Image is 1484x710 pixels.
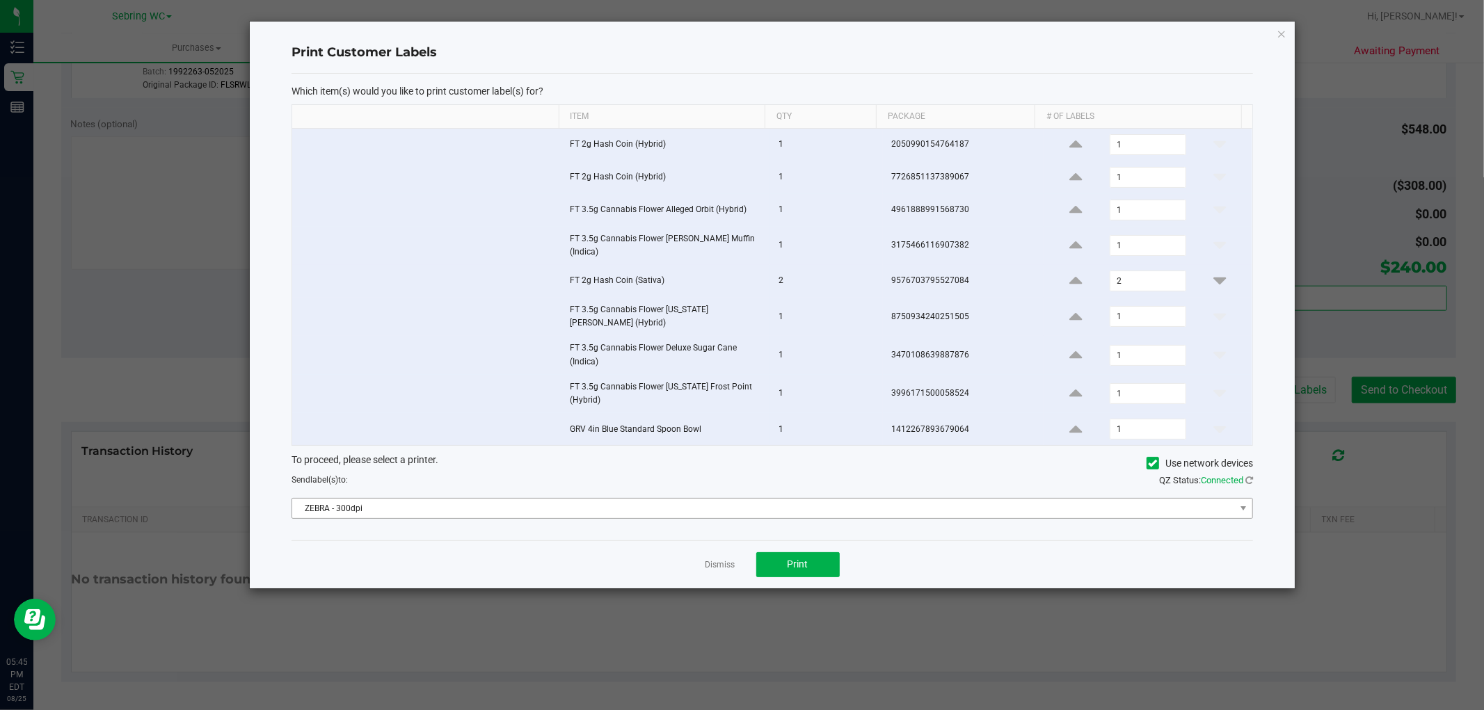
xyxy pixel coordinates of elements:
label: Use network devices [1147,456,1253,471]
td: 1 [770,413,883,445]
td: 1 [770,336,883,374]
th: # of labels [1035,105,1240,129]
td: FT 3.5g Cannabis Flower Deluxe Sugar Cane (Indica) [561,336,770,374]
td: 2050990154764187 [883,129,1044,161]
p: Which item(s) would you like to print customer label(s) for? [292,85,1253,97]
span: ZEBRA - 300dpi [292,499,1235,518]
td: 1 [770,298,883,336]
span: Print [788,558,808,570]
td: 2 [770,265,883,298]
a: Dismiss [705,559,735,571]
div: To proceed, please select a printer. [281,453,1263,474]
td: 3996171500058524 [883,375,1044,413]
td: FT 3.5g Cannabis Flower [PERSON_NAME] Muffin (Indica) [561,227,770,265]
td: GRV 4in Blue Standard Spoon Bowl [561,413,770,445]
td: FT 3.5g Cannabis Flower Alleged Orbit (Hybrid) [561,194,770,227]
iframe: Resource center [14,599,56,640]
td: 1 [770,194,883,227]
th: Qty [765,105,876,129]
td: FT 3.5g Cannabis Flower [US_STATE] Frost Point (Hybrid) [561,375,770,413]
span: Connected [1201,475,1243,485]
td: 1 [770,161,883,194]
button: Print [756,552,840,577]
td: 1412267893679064 [883,413,1044,445]
span: QZ Status: [1159,475,1253,485]
td: 3175466116907382 [883,227,1044,265]
td: 1 [770,375,883,413]
td: 8750934240251505 [883,298,1044,336]
td: FT 3.5g Cannabis Flower [US_STATE][PERSON_NAME] (Hybrid) [561,298,770,336]
td: 7726851137389067 [883,161,1044,194]
td: 9576703795527084 [883,265,1044,298]
th: Package [876,105,1035,129]
td: FT 2g Hash Coin (Hybrid) [561,161,770,194]
td: FT 2g Hash Coin (Sativa) [561,265,770,298]
h4: Print Customer Labels [292,44,1253,62]
td: 1 [770,129,883,161]
td: 1 [770,227,883,265]
th: Item [559,105,765,129]
span: label(s) [310,475,338,485]
td: 4961888991568730 [883,194,1044,227]
span: Send to: [292,475,348,485]
td: FT 2g Hash Coin (Hybrid) [561,129,770,161]
td: 3470108639887876 [883,336,1044,374]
